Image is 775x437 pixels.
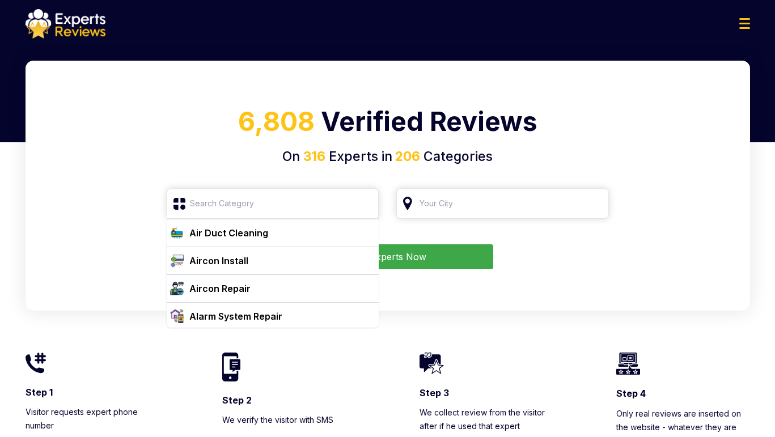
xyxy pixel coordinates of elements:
[189,282,251,295] div: Aircon Repair
[222,353,240,381] img: homeIcon2
[26,9,105,39] img: logo
[396,188,609,219] input: Your City
[616,387,750,400] h3: Step 4
[189,226,268,240] div: Air Duct Cleaning
[189,254,248,268] div: Aircon Install
[420,387,553,399] h3: Step 3
[26,353,46,374] img: homeIcon1
[170,282,184,295] img: category icon
[39,147,736,167] h4: On Experts in Categories
[170,309,184,323] img: category icon
[420,406,553,433] p: We collect review from the visitor after if he used that expert
[303,149,325,164] span: 316
[189,309,282,323] div: Alarm System Repair
[222,413,356,427] p: We verify the visitor with SMS
[282,244,493,269] button: Find Experts Now
[616,353,640,375] img: homeIcon4
[420,353,444,374] img: homeIcon3
[26,386,159,398] h3: Step 1
[238,105,315,137] span: 6,808
[167,188,379,219] input: Search Category
[170,254,184,268] img: category icon
[39,102,736,147] h1: Verified Reviews
[170,226,184,240] img: category icon
[26,405,159,432] p: Visitor requests expert phone number
[222,394,356,406] h3: Step 2
[739,18,750,29] img: Menu Icon
[392,149,420,164] span: 206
